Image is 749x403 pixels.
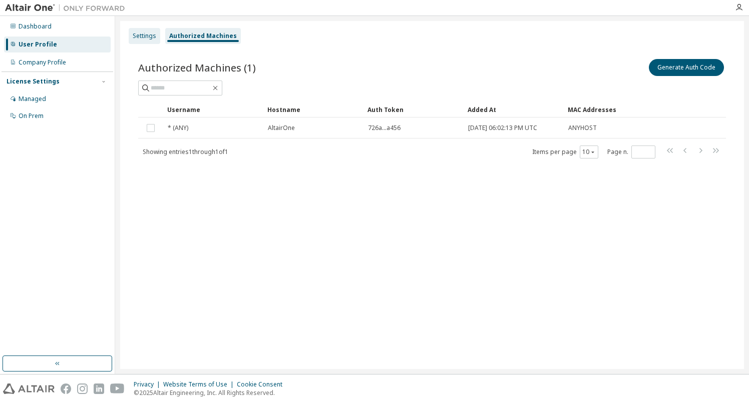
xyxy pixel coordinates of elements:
[19,95,46,103] div: Managed
[19,58,66,66] div: Company Profile
[568,101,624,117] div: MAC Addresses
[532,145,598,158] span: Items per page
[367,101,460,117] div: Auth Token
[468,124,537,132] span: [DATE] 06:02:13 PM UTC
[568,124,597,132] span: ANYHOST
[237,380,288,388] div: Cookie Consent
[167,101,259,117] div: Username
[169,32,237,40] div: Authorized Machines
[110,383,125,394] img: youtube.svg
[582,148,596,156] button: 10
[267,101,359,117] div: Hostname
[138,60,256,74] span: Authorized Machines (1)
[134,388,288,397] p: © 2025 Altair Engineering, Inc. All Rights Reserved.
[5,3,130,13] img: Altair One
[143,147,228,156] span: Showing entries 1 through 1 of 1
[368,124,401,132] span: 726a...a456
[19,112,44,120] div: On Prem
[94,383,104,394] img: linkedin.svg
[649,59,724,76] button: Generate Auth Code
[19,40,57,48] div: User Profile
[133,32,156,40] div: Settings
[607,145,655,158] span: Page n.
[19,22,52,30] div: Dashboard
[3,383,55,394] img: altair_logo.svg
[77,383,88,394] img: instagram.svg
[7,77,60,85] div: License Settings
[134,380,163,388] div: Privacy
[168,124,188,132] span: * (ANY)
[468,101,560,117] div: Added At
[268,124,295,132] span: AltairOne
[61,383,71,394] img: facebook.svg
[163,380,237,388] div: Website Terms of Use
